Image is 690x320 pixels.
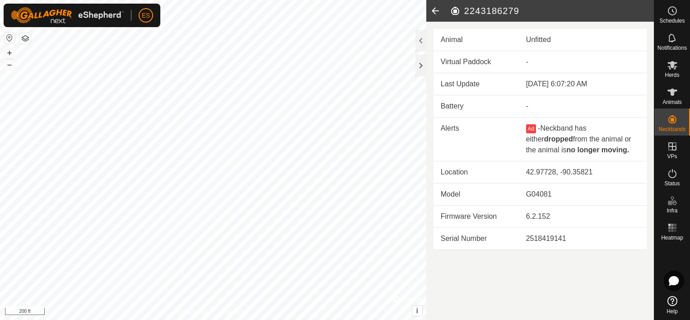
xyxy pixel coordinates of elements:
[526,34,639,45] div: Unfitted
[662,99,682,105] span: Animals
[434,161,519,184] td: Location
[412,306,422,316] button: i
[667,208,677,213] span: Infra
[667,309,678,314] span: Help
[538,124,540,132] span: -
[434,184,519,206] td: Model
[526,189,639,200] div: G04081
[4,59,15,70] button: –
[658,127,685,132] span: Neckbands
[434,118,519,161] td: Alerts
[526,211,639,222] div: 6.2.152
[664,181,680,186] span: Status
[434,29,519,51] td: Animal
[20,33,31,44] button: Map Layers
[526,233,639,244] div: 2518419141
[4,33,15,43] button: Reset Map
[434,51,519,73] td: Virtual Paddock
[11,7,124,24] img: Gallagher Logo
[526,101,639,112] div: -
[416,307,418,315] span: i
[526,124,536,133] button: Ad
[142,11,150,20] span: ES
[450,5,654,16] h2: 2243186279
[177,308,211,316] a: Privacy Policy
[4,47,15,58] button: +
[657,45,687,51] span: Notifications
[544,135,573,143] b: dropped
[526,58,528,66] app-display-virtual-paddock-transition: -
[526,124,631,154] span: Neckband has either from the animal or the animal is
[222,308,249,316] a: Contact Us
[434,95,519,118] td: Battery
[526,167,639,178] div: 42.97728, -90.35821
[661,235,683,240] span: Heatmap
[526,79,639,89] div: [DATE] 6:07:20 AM
[654,292,690,318] a: Help
[434,228,519,250] td: Serial Number
[434,206,519,228] td: Firmware Version
[665,72,679,78] span: Herds
[434,73,519,95] td: Last Update
[566,146,629,154] b: no longer moving.
[667,154,677,159] span: VPs
[659,18,685,24] span: Schedules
